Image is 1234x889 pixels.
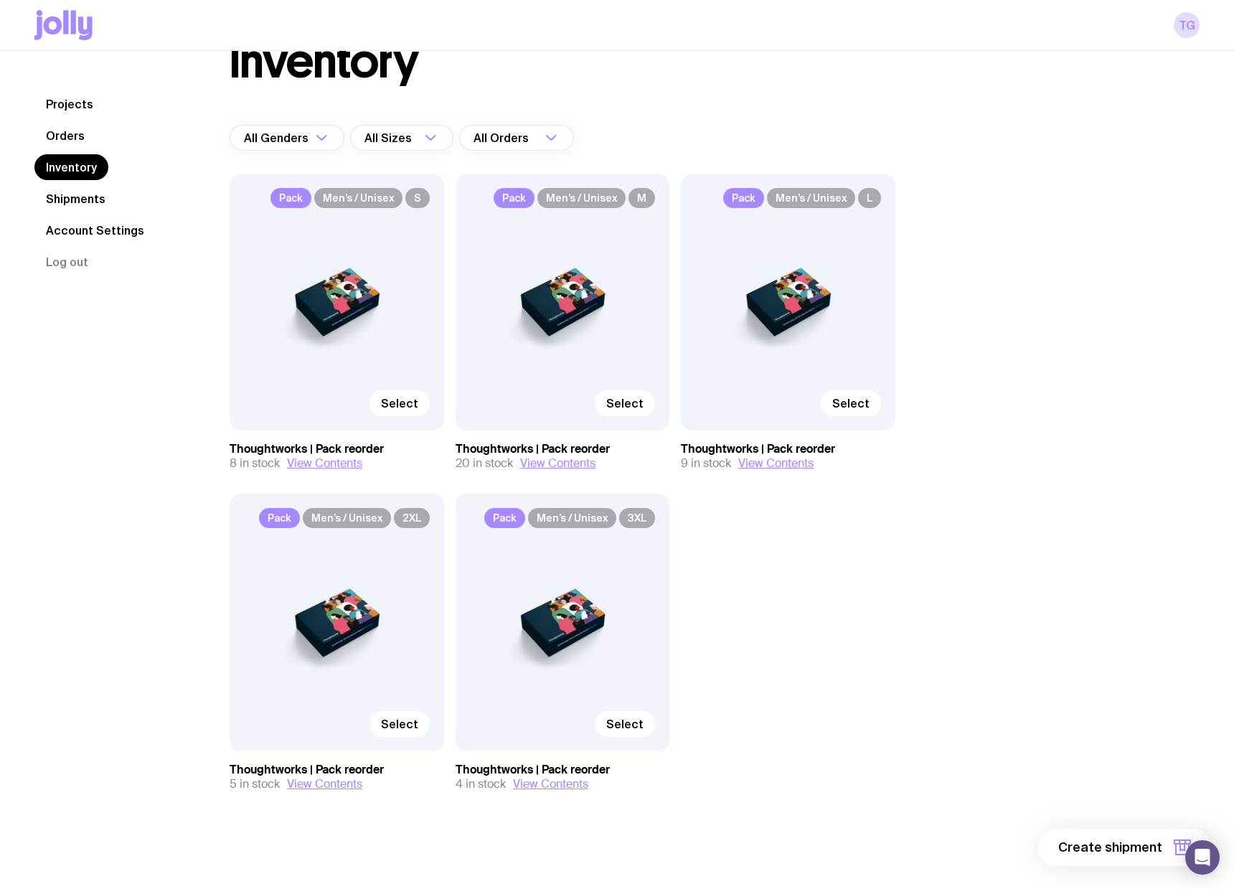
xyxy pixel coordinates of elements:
span: 4 in stock [456,777,506,791]
a: Shipments [34,186,117,212]
span: All Sizes [364,125,415,151]
span: Create shipment [1058,839,1162,856]
span: Men’s / Unisex [537,188,626,208]
h3: Thoughtworks | Pack reorder [456,442,670,456]
span: Pack [484,508,525,528]
span: Pack [270,188,311,208]
span: Pack [494,188,534,208]
span: Men’s / Unisex [303,508,391,528]
div: Open Intercom Messenger [1185,840,1220,875]
span: 9 in stock [681,456,731,471]
span: M [628,188,655,208]
input: Search for option [415,125,420,151]
a: Account Settings [34,217,156,243]
a: Orders [34,123,96,149]
button: View Contents [287,456,362,471]
button: View Contents [738,456,814,471]
span: Select [606,717,644,731]
h3: Thoughtworks | Pack reorder [456,763,670,777]
span: 8 in stock [230,456,280,471]
button: Log out [34,249,100,275]
span: Select [381,717,418,731]
span: Select [606,396,644,410]
button: Create shipment [1038,829,1211,866]
button: View Contents [520,456,595,471]
h1: Inventory [230,39,418,85]
div: Search for option [230,125,344,151]
span: Men’s / Unisex [314,188,402,208]
h3: Thoughtworks | Pack reorder [230,763,444,777]
div: Search for option [350,125,453,151]
span: Men’s / Unisex [767,188,855,208]
span: Pack [259,508,300,528]
span: 2XL [394,508,430,528]
button: View Contents [287,777,362,791]
h3: Thoughtworks | Pack reorder [230,442,444,456]
span: 3XL [619,508,655,528]
a: Inventory [34,154,108,180]
input: Search for option [532,125,541,151]
span: Select [832,396,870,410]
span: Select [381,396,418,410]
span: L [858,188,881,208]
span: 20 in stock [456,456,513,471]
div: Search for option [459,125,574,151]
a: Projects [34,91,105,117]
span: All Orders [474,125,532,151]
span: Men’s / Unisex [528,508,616,528]
span: 5 in stock [230,777,280,791]
span: Pack [723,188,764,208]
span: All Genders [244,125,311,151]
button: View Contents [513,777,588,791]
h3: Thoughtworks | Pack reorder [681,442,895,456]
a: TG [1174,12,1200,38]
span: S [405,188,430,208]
